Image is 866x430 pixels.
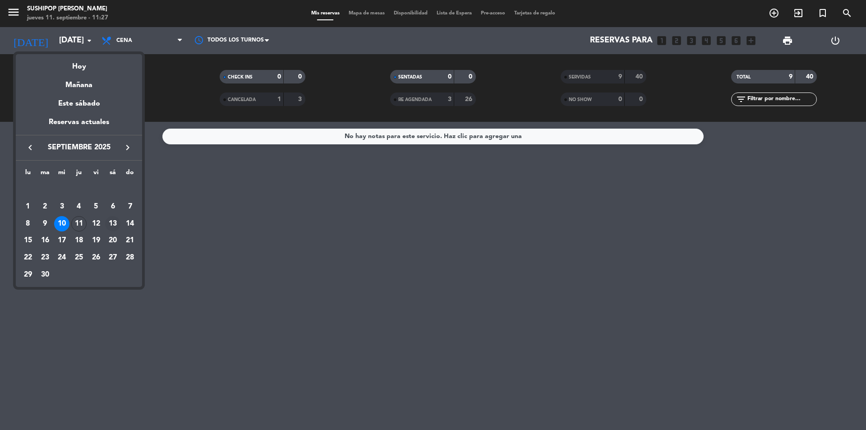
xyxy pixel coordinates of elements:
[37,216,53,231] div: 9
[121,232,138,249] td: 21 de septiembre de 2025
[71,199,87,214] div: 4
[38,142,120,153] span: septiembre 2025
[88,167,105,181] th: viernes
[19,181,138,198] td: SEP.
[20,250,36,265] div: 22
[53,249,70,266] td: 24 de septiembre de 2025
[19,215,37,232] td: 8 de septiembre de 2025
[121,249,138,266] td: 28 de septiembre de 2025
[37,232,54,249] td: 16 de septiembre de 2025
[37,249,54,266] td: 23 de septiembre de 2025
[120,142,136,153] button: keyboard_arrow_right
[37,198,54,215] td: 2 de septiembre de 2025
[105,167,122,181] th: sábado
[54,233,69,248] div: 17
[20,216,36,231] div: 8
[16,116,142,135] div: Reservas actuales
[122,216,138,231] div: 14
[88,215,105,232] td: 12 de septiembre de 2025
[70,198,88,215] td: 4 de septiembre de 2025
[88,249,105,266] td: 26 de septiembre de 2025
[53,215,70,232] td: 10 de septiembre de 2025
[121,215,138,232] td: 14 de septiembre de 2025
[19,232,37,249] td: 15 de septiembre de 2025
[53,198,70,215] td: 3 de septiembre de 2025
[105,233,120,248] div: 20
[88,232,105,249] td: 19 de septiembre de 2025
[88,233,104,248] div: 19
[37,199,53,214] div: 2
[71,250,87,265] div: 25
[71,216,87,231] div: 11
[37,250,53,265] div: 23
[37,215,54,232] td: 9 de septiembre de 2025
[88,198,105,215] td: 5 de septiembre de 2025
[54,250,69,265] div: 24
[105,216,120,231] div: 13
[122,233,138,248] div: 21
[122,250,138,265] div: 28
[105,249,122,266] td: 27 de septiembre de 2025
[53,167,70,181] th: miércoles
[88,216,104,231] div: 12
[122,142,133,153] i: keyboard_arrow_right
[71,233,87,248] div: 18
[88,250,104,265] div: 26
[70,249,88,266] td: 25 de septiembre de 2025
[53,232,70,249] td: 17 de septiembre de 2025
[16,73,142,91] div: Mañana
[105,199,120,214] div: 6
[122,199,138,214] div: 7
[19,266,37,283] td: 29 de septiembre de 2025
[70,232,88,249] td: 18 de septiembre de 2025
[54,216,69,231] div: 10
[16,91,142,116] div: Este sábado
[37,233,53,248] div: 16
[16,54,142,73] div: Hoy
[88,199,104,214] div: 5
[20,199,36,214] div: 1
[19,167,37,181] th: lunes
[25,142,36,153] i: keyboard_arrow_left
[37,167,54,181] th: martes
[121,198,138,215] td: 7 de septiembre de 2025
[37,267,53,282] div: 30
[37,266,54,283] td: 30 de septiembre de 2025
[105,215,122,232] td: 13 de septiembre de 2025
[22,142,38,153] button: keyboard_arrow_left
[105,198,122,215] td: 6 de septiembre de 2025
[105,232,122,249] td: 20 de septiembre de 2025
[19,198,37,215] td: 1 de septiembre de 2025
[70,167,88,181] th: jueves
[20,233,36,248] div: 15
[54,199,69,214] div: 3
[20,267,36,282] div: 29
[19,249,37,266] td: 22 de septiembre de 2025
[105,250,120,265] div: 27
[70,215,88,232] td: 11 de septiembre de 2025
[121,167,138,181] th: domingo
